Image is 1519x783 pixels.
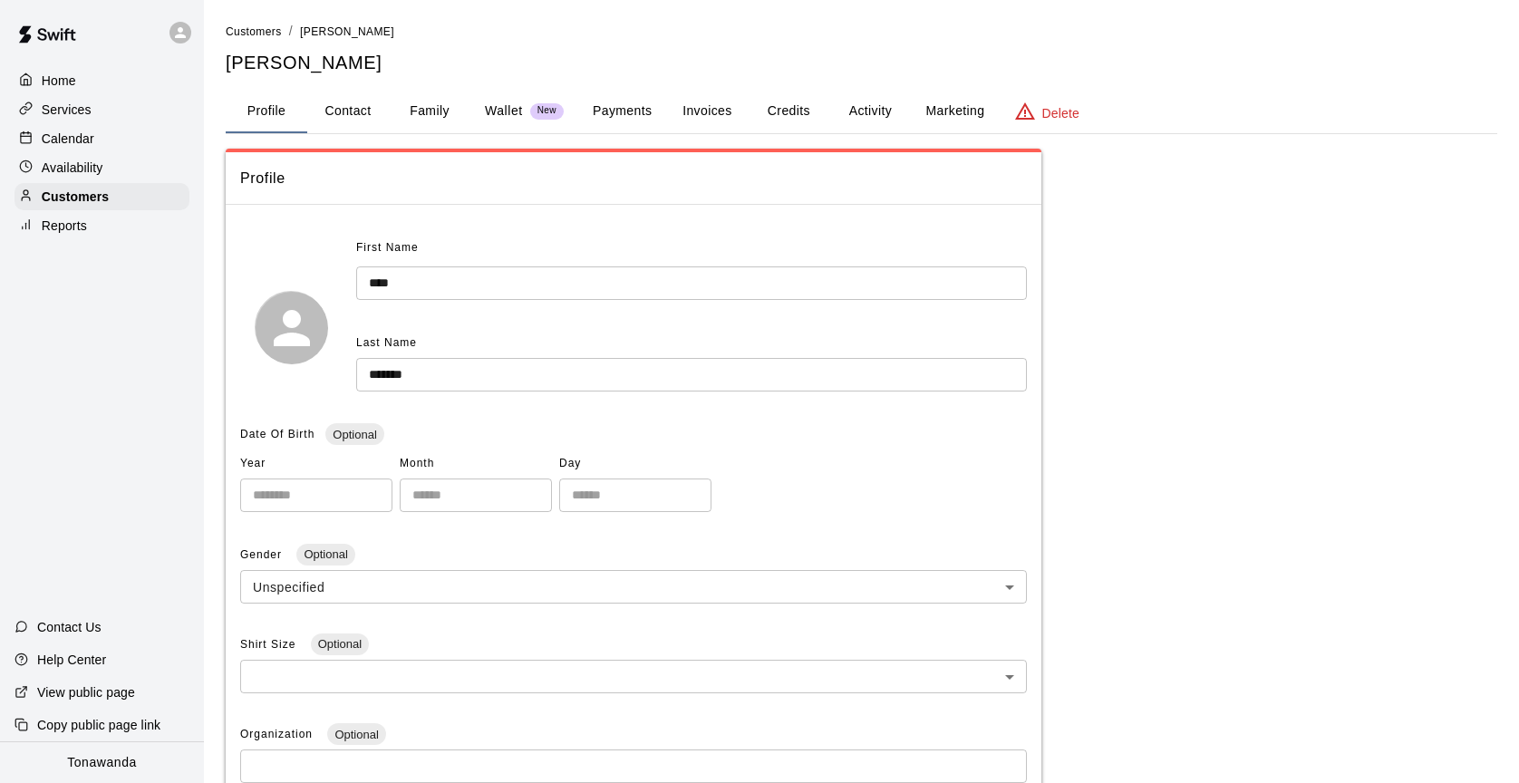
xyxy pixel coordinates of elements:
[42,159,103,177] p: Availability
[485,101,523,121] p: Wallet
[356,336,417,349] span: Last Name
[240,570,1027,604] div: Unspecified
[911,90,999,133] button: Marketing
[15,96,189,123] a: Services
[226,90,1497,133] div: basic tabs example
[240,449,392,478] span: Year
[226,51,1497,75] h5: [PERSON_NAME]
[530,105,564,117] span: New
[300,25,394,38] span: [PERSON_NAME]
[15,67,189,94] a: Home
[327,728,385,741] span: Optional
[307,90,389,133] button: Contact
[42,72,76,90] p: Home
[240,167,1027,190] span: Profile
[666,90,748,133] button: Invoices
[356,234,419,263] span: First Name
[226,90,307,133] button: Profile
[240,428,314,440] span: Date Of Birth
[15,125,189,152] a: Calendar
[42,130,94,148] p: Calendar
[42,101,92,119] p: Services
[829,90,911,133] button: Activity
[1042,104,1079,122] p: Delete
[37,618,102,636] p: Contact Us
[42,188,109,206] p: Customers
[389,90,470,133] button: Family
[289,22,293,41] li: /
[400,449,552,478] span: Month
[311,637,369,651] span: Optional
[578,90,666,133] button: Payments
[226,25,282,38] span: Customers
[240,638,300,651] span: Shirt Size
[325,428,383,441] span: Optional
[67,753,137,772] p: Tonawanda
[559,449,711,478] span: Day
[226,24,282,38] a: Customers
[37,716,160,734] p: Copy public page link
[15,183,189,210] a: Customers
[296,547,354,561] span: Optional
[748,90,829,133] button: Credits
[226,22,1497,42] nav: breadcrumb
[42,217,87,235] p: Reports
[15,212,189,239] a: Reports
[37,683,135,701] p: View public page
[37,651,106,669] p: Help Center
[240,728,316,740] span: Organization
[15,154,189,181] a: Availability
[240,548,285,561] span: Gender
